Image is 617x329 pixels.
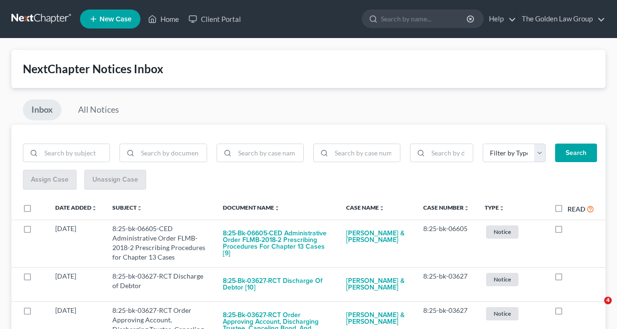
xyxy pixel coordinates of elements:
i: unfold_more [464,205,469,211]
td: [DATE] [48,267,105,301]
i: unfold_more [137,205,142,211]
i: unfold_more [379,205,385,211]
a: Typeunfold_more [485,204,505,211]
label: Read [567,204,585,214]
td: 8:25-bk-06605-CED Administrative Order FLMB-2018-2 Prescribing Procedures for Chapter 13 Cases [105,220,215,267]
span: Notice [486,273,518,286]
button: 8:25-bk-06605-CED Administrative Order FLMB-2018-2 Prescribing Procedures for Chapter 13 Cases [9] [223,224,331,263]
input: Search by case name [235,144,303,162]
a: Help [484,10,516,28]
a: Case Numberunfold_more [423,204,469,211]
td: 8:25-bk-03627-RCT Discharge of Debtor [105,267,215,301]
input: Search by name... [381,10,468,28]
a: Document Nameunfold_more [223,204,280,211]
a: All Notices [70,99,128,120]
a: [PERSON_NAME] & [PERSON_NAME] [346,224,408,250]
input: Search by date [428,144,473,162]
input: Search by subject [41,144,109,162]
span: Notice [486,225,518,238]
input: Search by case number [331,144,400,162]
a: Inbox [23,99,61,120]
td: 8:25-bk-06605 [416,220,477,267]
iframe: Intercom live chat [585,297,607,319]
div: NextChapter Notices Inbox [23,61,594,77]
a: Notice [485,224,539,240]
button: 8:25-bk-03627-RCT Discharge of Debtor [10] [223,271,331,297]
i: unfold_more [274,205,280,211]
a: Subjectunfold_more [112,204,142,211]
td: 8:25-bk-03627 [416,267,477,301]
td: [DATE] [48,220,105,267]
i: unfold_more [91,205,97,211]
a: Notice [485,306,539,321]
span: 4 [604,297,612,304]
input: Search by document name [138,144,206,162]
span: New Case [100,16,131,23]
a: Home [143,10,184,28]
a: Case Nameunfold_more [346,204,385,211]
a: Client Portal [184,10,246,28]
a: Notice [485,271,539,287]
button: Search [555,144,597,163]
a: Date Addedunfold_more [55,204,97,211]
a: The Golden Law Group [517,10,605,28]
span: Notice [486,307,518,320]
i: unfold_more [499,205,505,211]
a: [PERSON_NAME] & [PERSON_NAME] [346,271,408,297]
